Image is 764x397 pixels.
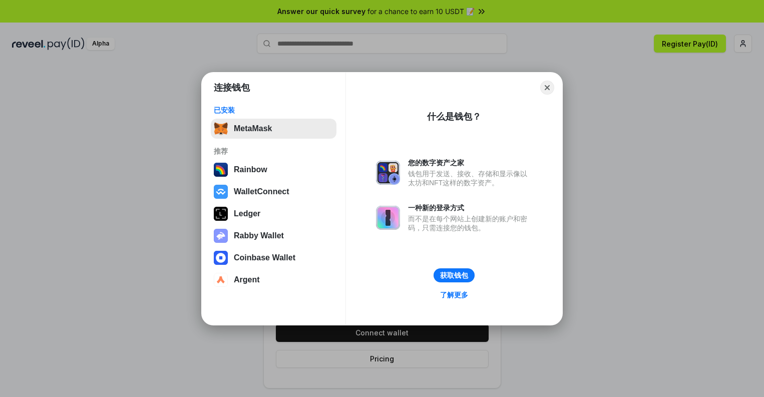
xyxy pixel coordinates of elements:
button: Argent [211,270,336,290]
div: 一种新的登录方式 [408,203,532,212]
img: svg+xml,%3Csvg%20xmlns%3D%22http%3A%2F%2Fwww.w3.org%2F2000%2Fsvg%22%20width%3D%2228%22%20height%3... [214,207,228,221]
button: MetaMask [211,119,336,139]
div: 推荐 [214,147,333,156]
button: Coinbase Wallet [211,248,336,268]
img: svg+xml,%3Csvg%20width%3D%2228%22%20height%3D%2228%22%20viewBox%3D%220%200%2028%2028%22%20fill%3D... [214,251,228,265]
button: Close [540,81,554,95]
button: WalletConnect [211,182,336,202]
button: Ledger [211,204,336,224]
div: 已安装 [214,106,333,115]
button: Rainbow [211,160,336,180]
div: Coinbase Wallet [234,253,295,262]
h1: 连接钱包 [214,82,250,94]
div: WalletConnect [234,187,289,196]
a: 了解更多 [434,288,474,301]
div: 钱包用于发送、接收、存储和显示像以太坊和NFT这样的数字资产。 [408,169,532,187]
div: 而不是在每个网站上创建新的账户和密码，只需连接您的钱包。 [408,214,532,232]
button: Rabby Wallet [211,226,336,246]
div: 了解更多 [440,290,468,299]
div: 获取钱包 [440,271,468,280]
div: 您的数字资产之家 [408,158,532,167]
div: Argent [234,275,260,284]
img: svg+xml,%3Csvg%20xmlns%3D%22http%3A%2F%2Fwww.w3.org%2F2000%2Fsvg%22%20fill%3D%22none%22%20viewBox... [376,206,400,230]
div: MetaMask [234,124,272,133]
img: svg+xml,%3Csvg%20xmlns%3D%22http%3A%2F%2Fwww.w3.org%2F2000%2Fsvg%22%20fill%3D%22none%22%20viewBox... [214,229,228,243]
img: svg+xml,%3Csvg%20width%3D%2228%22%20height%3D%2228%22%20viewBox%3D%220%200%2028%2028%22%20fill%3D... [214,273,228,287]
img: svg+xml,%3Csvg%20fill%3D%22none%22%20height%3D%2233%22%20viewBox%3D%220%200%2035%2033%22%20width%... [214,122,228,136]
img: svg+xml,%3Csvg%20width%3D%22120%22%20height%3D%22120%22%20viewBox%3D%220%200%20120%20120%22%20fil... [214,163,228,177]
div: Rabby Wallet [234,231,284,240]
img: svg+xml,%3Csvg%20xmlns%3D%22http%3A%2F%2Fwww.w3.org%2F2000%2Fsvg%22%20fill%3D%22none%22%20viewBox... [376,161,400,185]
button: 获取钱包 [434,268,475,282]
div: Ledger [234,209,260,218]
div: Rainbow [234,165,267,174]
div: 什么是钱包？ [427,111,481,123]
img: svg+xml,%3Csvg%20width%3D%2228%22%20height%3D%2228%22%20viewBox%3D%220%200%2028%2028%22%20fill%3D... [214,185,228,199]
